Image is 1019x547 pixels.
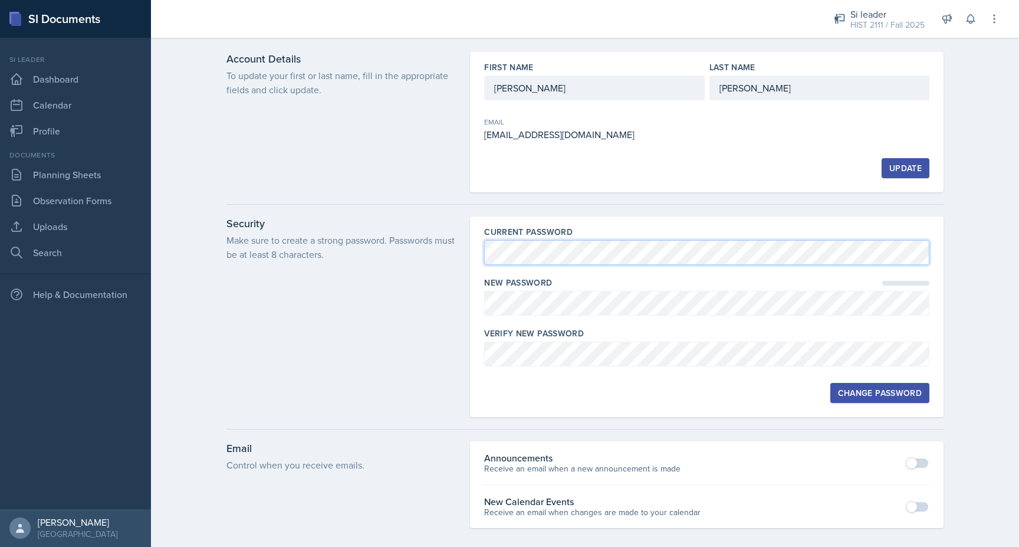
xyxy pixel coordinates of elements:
div: Change Password [838,388,922,398]
div: Documents [5,150,146,161]
button: Change Password [830,383,929,403]
label: Verify New Password [484,327,584,339]
p: To update your first or last name, fill in the appropriate fields and click update. [226,68,456,97]
a: Planning Sheets [5,163,146,186]
a: Dashboard [5,67,146,91]
input: Enter last name [709,76,929,100]
div: Si leader [850,7,925,21]
div: Email [484,117,704,127]
h3: Email [226,441,456,456]
a: Profile [5,119,146,143]
p: Make sure to create a strong password. Passwords must be at least 8 characters. [226,233,456,261]
div: Si leader [5,54,146,65]
label: First Name [484,61,534,73]
p: Receive an email when changes are made to your calendar [484,506,701,519]
h3: Account Details [226,52,456,66]
label: Last Name [709,61,755,73]
button: Update [882,158,929,178]
label: New Password [484,277,552,289]
a: Uploads [5,215,146,238]
div: HIST 2111 / Fall 2025 [850,19,925,31]
div: New Calendar Events [484,494,701,509]
p: Receive an email when a new announcement is made [484,463,681,475]
div: [EMAIL_ADDRESS][DOMAIN_NAME] [484,127,704,142]
a: Observation Forms [5,189,146,212]
div: Update [889,163,922,173]
div: Announcements [484,451,681,465]
h3: Security [226,217,456,231]
p: Control when you receive emails. [226,458,456,472]
div: [GEOGRAPHIC_DATA] [38,528,117,540]
input: Enter first name [484,76,704,100]
label: Current Password [484,226,573,238]
div: [PERSON_NAME] [38,516,117,528]
div: Help & Documentation [5,283,146,306]
a: Search [5,241,146,264]
a: Calendar [5,93,146,117]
